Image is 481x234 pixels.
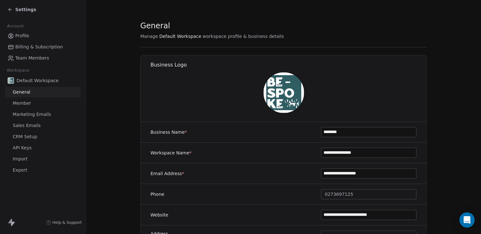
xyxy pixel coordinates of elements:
[150,129,187,135] label: Business Name
[4,66,32,75] span: Workspace
[5,53,80,63] a: Team Members
[5,154,80,164] a: Import
[46,220,82,225] a: Help & Support
[8,6,36,13] a: Settings
[52,220,82,225] span: Help & Support
[5,165,80,175] a: Export
[8,77,14,84] img: Facebook%20profile%20picture.png
[15,6,36,13] span: Settings
[159,33,201,39] span: Default Workspace
[13,167,27,174] span: Export
[13,122,41,129] span: Sales Emails
[15,32,29,39] span: Profile
[325,191,353,198] span: 0273697125
[13,156,27,162] span: Import
[150,212,168,218] label: Website
[5,87,80,97] a: General
[5,143,80,153] a: API Keys
[140,21,170,31] span: General
[13,111,51,118] span: Marketing Emails
[203,33,284,39] span: workspace profile & business details
[140,33,158,39] span: Manage
[5,120,80,131] a: Sales Emails
[5,109,80,120] a: Marketing Emails
[15,55,49,61] span: Team Members
[150,61,427,68] h1: Business Logo
[5,31,80,41] a: Profile
[13,133,37,140] span: CRM Setup
[150,150,192,156] label: Workspace Name
[5,42,80,52] a: Billing & Subscription
[150,170,184,177] label: Email Address
[17,77,59,84] span: Default Workspace
[459,212,475,228] div: Open Intercom Messenger
[263,72,304,113] img: Facebook%20profile%20picture.png
[4,21,26,31] span: Account
[321,189,416,199] button: 0273697125
[13,145,31,151] span: API Keys
[15,44,63,50] span: Billing & Subscription
[5,98,80,109] a: Member
[13,89,30,96] span: General
[150,191,164,197] label: Phone
[5,131,80,142] a: CRM Setup
[13,100,31,107] span: Member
